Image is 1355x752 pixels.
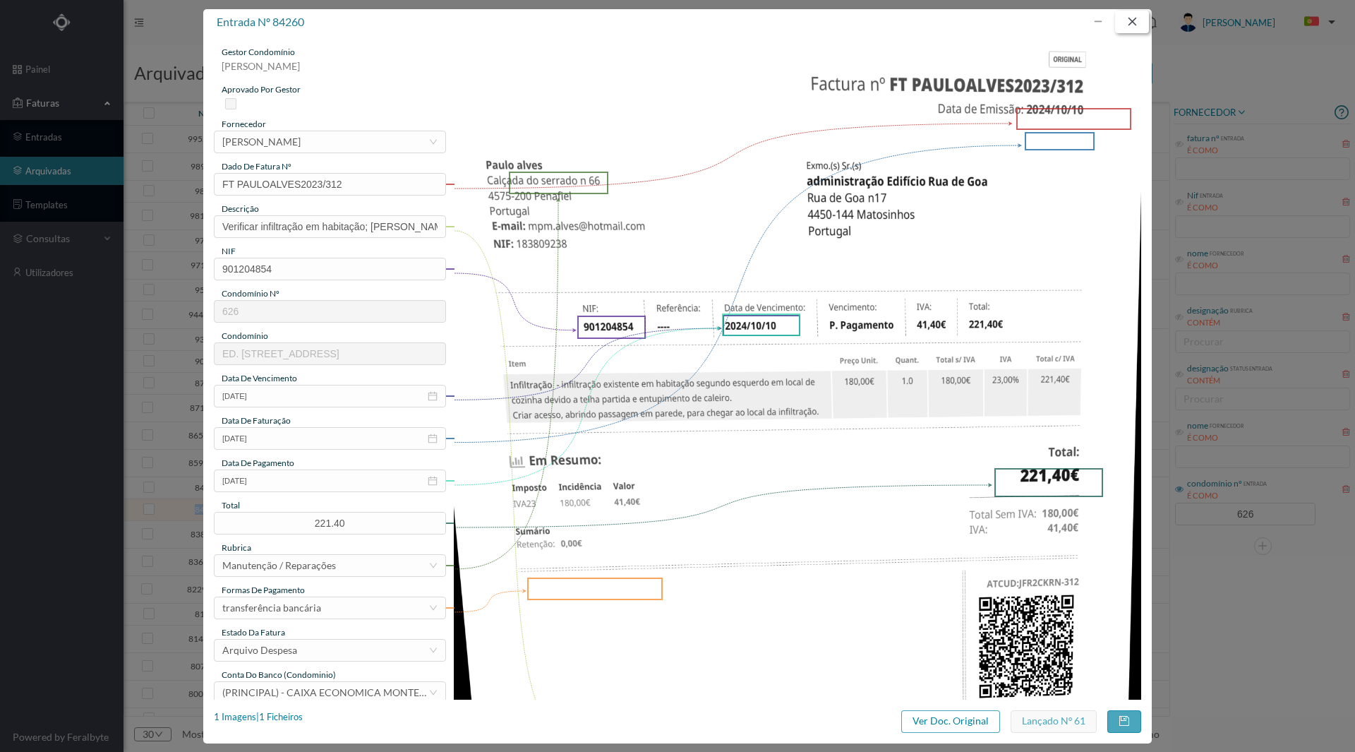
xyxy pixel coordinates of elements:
[222,542,251,553] span: rubrica
[222,161,291,172] span: dado de fatura nº
[428,391,438,401] i: icon: calendar
[429,688,438,697] i: icon: down
[222,686,550,698] span: (PRINCIPAL) - CAIXA ECONOMICA MONTEPIO GERAL ([FINANCIAL_ID])
[429,604,438,612] i: icon: down
[222,47,295,57] span: gestor condomínio
[428,476,438,486] i: icon: calendar
[222,203,259,214] span: descrição
[429,138,438,146] i: icon: down
[1011,710,1097,733] button: Lançado nº 61
[222,131,301,153] div: Paulo Alves
[222,458,294,468] span: data de pagamento
[222,640,297,661] div: Arquivo Despesa
[217,15,304,28] span: entrada nº 84260
[222,330,268,341] span: condomínio
[222,597,321,619] div: transferência bancária
[222,288,279,299] span: condomínio nº
[222,555,336,576] div: Manutenção / Reparações
[222,415,291,426] span: data de faturação
[222,500,240,511] span: total
[222,84,301,95] span: aprovado por gestor
[214,59,446,83] div: [PERSON_NAME]
[222,627,285,638] span: estado da fatura
[222,119,266,129] span: fornecedor
[222,669,336,680] span: conta do banco (condominio)
[429,561,438,570] i: icon: down
[222,246,236,256] span: NIF
[428,434,438,443] i: icon: calendar
[214,710,303,724] div: 1 Imagens | 1 Ficheiros
[429,646,438,655] i: icon: down
[1293,11,1341,34] button: PT
[901,710,1000,733] button: Ver Doc. Original
[222,373,297,383] span: data de vencimento
[222,585,305,595] span: Formas de Pagamento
